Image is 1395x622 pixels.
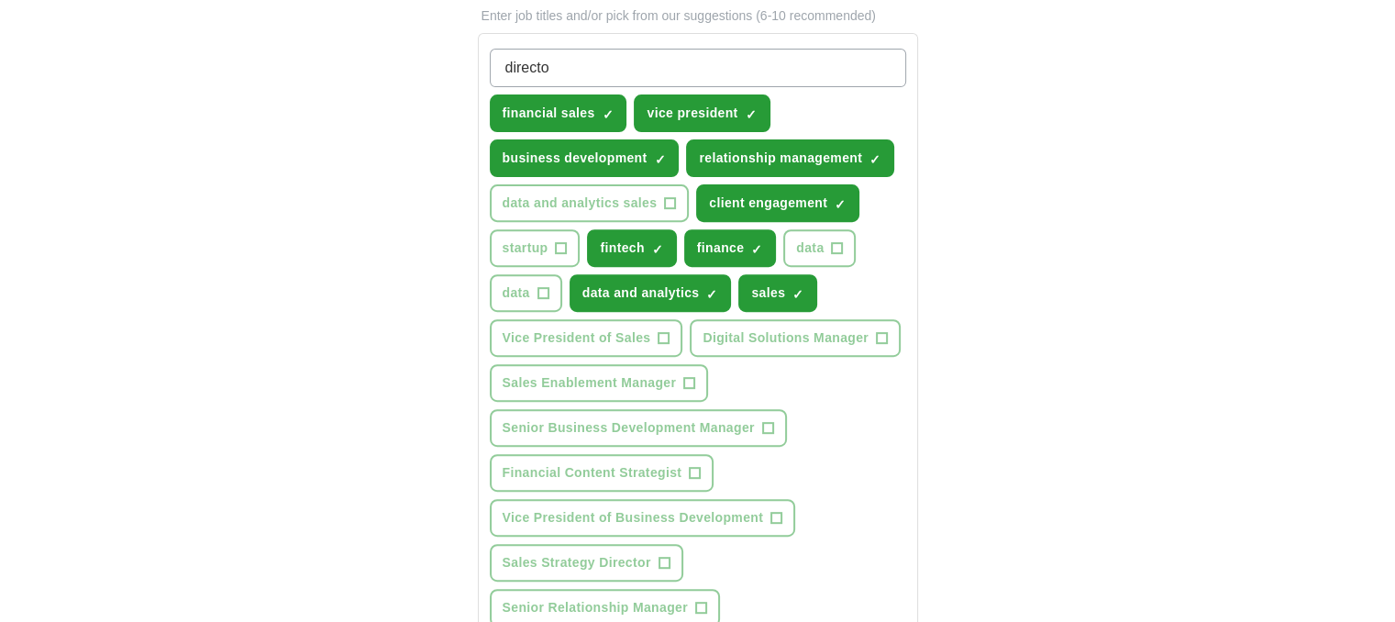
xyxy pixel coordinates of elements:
[783,229,856,267] button: data
[746,107,757,122] span: ✓
[490,49,906,87] input: Type a job title and press enter
[686,139,894,177] button: relationship management✓
[600,239,644,258] span: fintech
[490,364,709,402] button: Sales Enablement Manager
[503,598,688,617] span: Senior Relationship Manager
[478,6,918,26] p: Enter job titles and/or pick from our suggestions (6-10 recommended)
[602,107,613,122] span: ✓
[634,94,769,132] button: vice president✓
[490,184,690,222] button: data and analytics sales
[503,418,755,438] span: Senior Business Development Manager
[699,149,862,168] span: relationship management
[503,239,548,258] span: startup
[751,283,785,303] span: sales
[697,239,744,258] span: finance
[490,274,562,312] button: data
[490,499,796,537] button: Vice President of Business Development
[490,139,680,177] button: business development✓
[503,283,530,303] span: data
[503,463,682,483] span: Financial Content Strategist
[690,319,901,357] button: Digital Solutions Manager
[490,544,683,582] button: Sales Strategy Director
[696,184,859,222] button: client engagement✓
[684,229,776,267] button: finance✓
[796,239,824,258] span: data
[792,287,803,302] span: ✓
[652,242,663,257] span: ✓
[703,328,869,348] span: Digital Solutions Manager
[490,94,627,132] button: financial sales✓
[490,409,787,447] button: Senior Business Development Manager
[587,229,676,267] button: fintech✓
[503,149,648,168] span: business development
[490,229,581,267] button: startup
[709,194,827,213] span: client engagement
[503,328,651,348] span: Vice President of Sales
[835,197,846,212] span: ✓
[490,454,714,492] button: Financial Content Strategist
[582,283,700,303] span: data and analytics
[706,287,717,302] span: ✓
[503,373,677,393] span: Sales Enablement Manager
[503,553,651,572] span: Sales Strategy Director
[503,508,764,528] span: Vice President of Business Development
[751,242,762,257] span: ✓
[490,319,683,357] button: Vice President of Sales
[570,274,732,312] button: data and analytics✓
[503,194,658,213] span: data and analytics sales
[503,104,595,123] span: financial sales
[647,104,737,123] span: vice president
[738,274,817,312] button: sales✓
[869,152,880,167] span: ✓
[654,152,665,167] span: ✓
